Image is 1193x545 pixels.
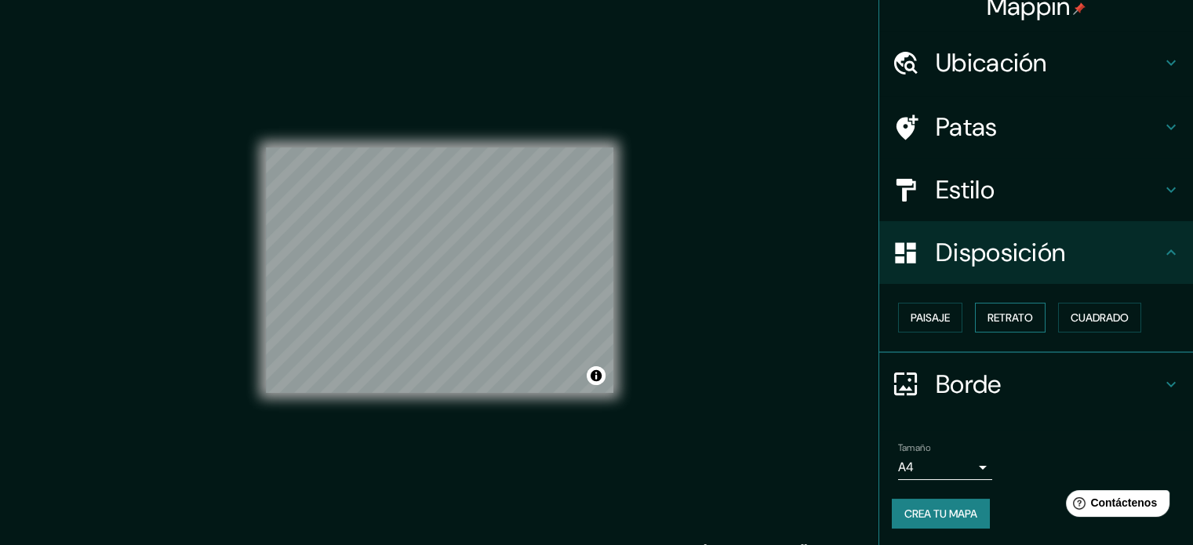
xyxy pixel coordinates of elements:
font: Paisaje [911,311,950,325]
font: A4 [898,459,914,475]
button: Activar o desactivar atribución [587,366,606,385]
font: Tamaño [898,441,930,454]
font: Cuadrado [1071,311,1129,325]
iframe: Lanzador de widgets de ayuda [1053,484,1176,528]
button: Cuadrado [1058,303,1141,332]
div: Estilo [879,158,1193,221]
font: Patas [936,111,998,144]
canvas: Mapa [266,147,613,393]
button: Crea tu mapa [892,499,990,529]
div: Patas [879,96,1193,158]
font: Borde [936,368,1002,401]
div: Borde [879,353,1193,416]
img: pin-icon.png [1073,2,1086,15]
font: Estilo [936,173,995,206]
div: Ubicación [879,31,1193,94]
font: Disposición [936,236,1065,269]
font: Crea tu mapa [904,507,977,521]
button: Retrato [975,303,1046,332]
font: Ubicación [936,46,1047,79]
font: Retrato [987,311,1033,325]
div: A4 [898,455,992,480]
div: Disposición [879,221,1193,284]
button: Paisaje [898,303,962,332]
